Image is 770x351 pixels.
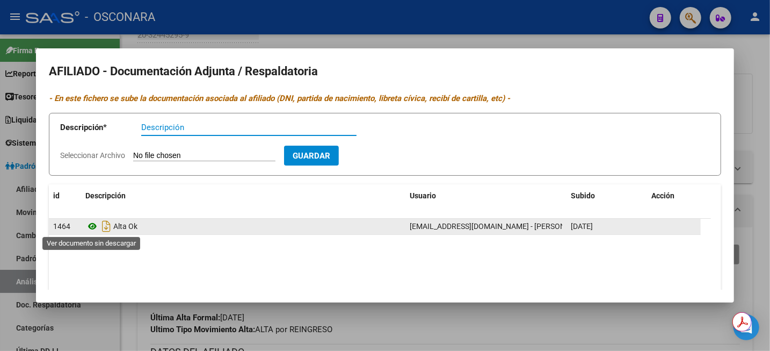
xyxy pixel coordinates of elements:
span: Acción [651,191,674,200]
button: Guardar [284,146,339,166]
span: Guardar [293,151,330,161]
span: Seleccionar Archivo [60,151,125,160]
h2: AFILIADO - Documentación Adjunta / Respaldatoria [49,61,721,82]
span: id [53,191,60,200]
datatable-header-cell: Subido [566,184,647,207]
p: Descripción [60,121,141,134]
span: [EMAIL_ADDRESS][DOMAIN_NAME] - [PERSON_NAME] [410,222,592,231]
span: Usuario [410,191,436,200]
span: Subido [571,191,595,200]
i: - En este fichero se sube la documentación asociada al afiliado (DNI, partida de nacimiento, libr... [49,94,510,103]
datatable-header-cell: Acción [647,184,701,207]
span: Alta Ok [113,222,137,231]
i: Descargar documento [99,218,113,235]
datatable-header-cell: Usuario [405,184,566,207]
span: Descripción [85,191,126,200]
span: [DATE] [571,222,593,231]
span: 1464 [53,222,70,231]
datatable-header-cell: id [49,184,81,207]
datatable-header-cell: Descripción [81,184,405,207]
